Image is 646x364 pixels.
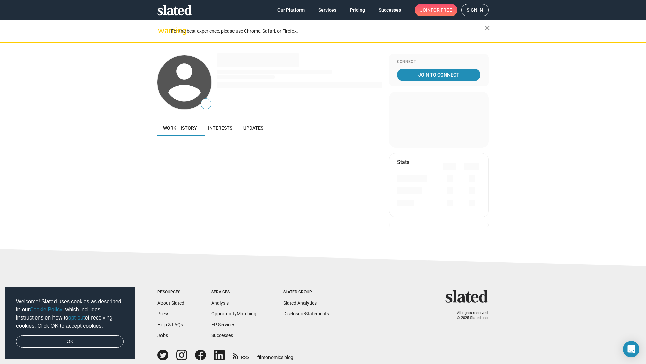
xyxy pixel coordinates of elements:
[461,4,489,16] a: Sign in
[397,59,480,65] div: Connect
[257,349,293,361] a: filmonomics blog
[450,311,489,321] p: All rights reserved. © 2025 Slated, Inc.
[211,300,229,306] a: Analysis
[157,311,169,316] a: Press
[233,350,249,361] a: RSS
[283,290,329,295] div: Slated Group
[68,315,85,321] a: opt-out
[243,125,263,131] span: Updates
[158,27,166,35] mat-icon: warning
[431,4,452,16] span: for free
[211,322,235,327] a: EP Services
[467,4,483,16] span: Sign in
[157,300,184,306] a: About Slated
[171,27,485,36] div: For the best experience, please use Chrome, Safari, or Firefox.
[283,300,317,306] a: Slated Analytics
[345,4,370,16] a: Pricing
[203,120,238,136] a: Interests
[16,335,124,348] a: dismiss cookie message
[157,290,184,295] div: Resources
[373,4,406,16] a: Successes
[30,307,62,312] a: Cookie Policy
[283,311,329,316] a: DisclosureStatements
[623,341,639,357] div: Open Intercom Messenger
[157,333,168,338] a: Jobs
[238,120,269,136] a: Updates
[257,355,265,360] span: film
[397,69,480,81] a: Join To Connect
[277,4,305,16] span: Our Platform
[272,4,310,16] a: Our Platform
[318,4,336,16] span: Services
[16,298,124,330] span: Welcome! Slated uses cookies as described in our , which includes instructions on how to of recei...
[163,125,197,131] span: Work history
[157,322,183,327] a: Help & FAQs
[208,125,232,131] span: Interests
[211,311,256,316] a: OpportunityMatching
[5,287,135,359] div: cookieconsent
[483,24,491,32] mat-icon: close
[415,4,457,16] a: Joinfor free
[157,120,203,136] a: Work history
[201,100,211,109] span: —
[211,290,256,295] div: Services
[211,333,233,338] a: Successes
[420,4,452,16] span: Join
[350,4,365,16] span: Pricing
[379,4,401,16] span: Successes
[313,4,342,16] a: Services
[398,69,479,81] span: Join To Connect
[397,159,409,166] mat-card-title: Stats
